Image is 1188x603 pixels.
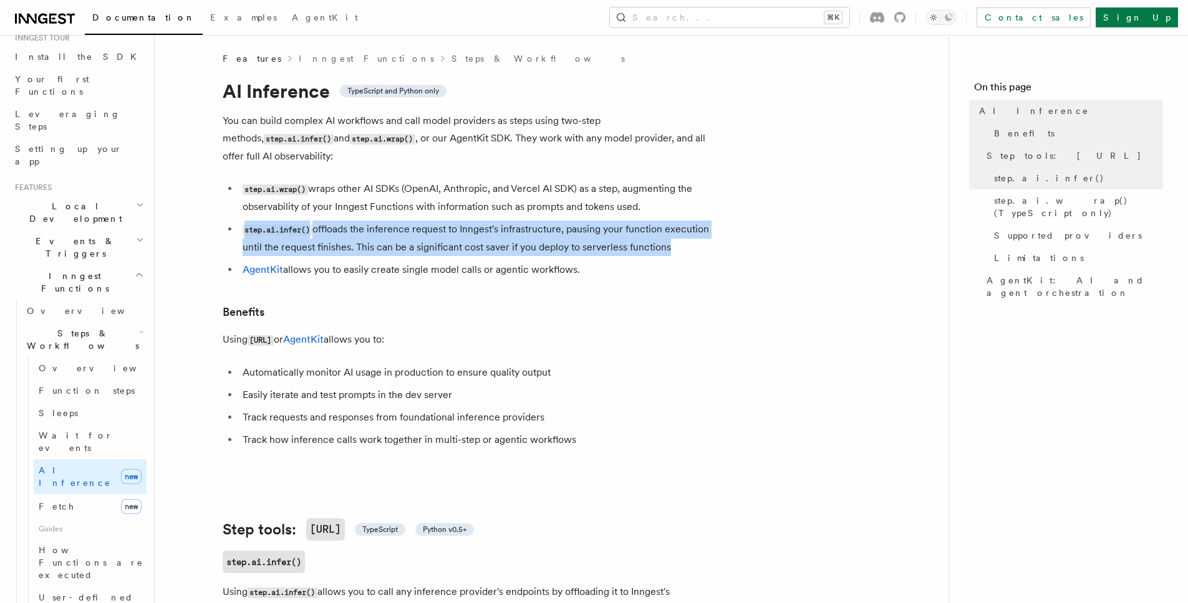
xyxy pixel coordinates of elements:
span: How Functions are executed [39,545,143,580]
a: AI Inference [974,100,1163,122]
code: step.ai.wrap() [350,134,415,145]
button: Steps & Workflows [22,322,147,357]
span: Function steps [39,386,135,396]
span: Steps & Workflows [22,327,139,352]
span: Fetch [39,501,75,511]
a: AgentKit [283,333,324,345]
li: Track how inference calls work together in multi-step or agentic workflows [239,431,722,449]
span: Inngest tour [10,33,70,43]
a: step.ai.infer() [989,167,1163,189]
kbd: ⌘K [824,11,842,24]
span: AgentKit [292,12,358,22]
a: step.ai.infer() [223,551,305,573]
span: Setting up your app [15,144,122,166]
span: Features [10,183,52,192]
span: new [121,499,142,514]
li: Easily iterate and test prompts in the dev server [239,386,722,404]
a: Benefits [223,303,264,321]
span: Events & Triggers [10,235,136,260]
span: step.ai.wrap() (TypeScript only) [994,194,1163,219]
p: You can build complex AI workflows and call model providers as steps using two-step methods, and ... [223,112,722,165]
span: AI Inference [979,105,1089,117]
span: Leveraging Steps [15,109,120,131]
code: step.ai.infer() [248,587,317,598]
span: AgentKit: AI and agent orchestration [987,274,1163,299]
span: Wait for events [39,430,113,453]
a: Limitations [989,247,1163,269]
a: Sign Up [1096,7,1178,27]
li: Automatically monitor AI usage in production to ensure quality output [239,364,722,381]
a: Install the SDK [10,45,147,68]
h4: On this page [974,80,1163,100]
li: wraps other AI SDKs (OpenAI, Anthropic, and Vercel AI SDK) as a step, augmenting the observabilit... [239,180,722,216]
span: Supported providers [994,229,1142,242]
a: Documentation [85,4,203,35]
a: Overview [22,300,147,322]
span: Local Development [10,200,136,225]
span: Documentation [92,12,195,22]
span: Overview [39,363,167,373]
a: Inngest Functions [299,52,434,65]
a: AgentKit: AI and agent orchestration [982,269,1163,304]
span: Step tools: [URL] [987,150,1142,162]
button: Inngest Functions [10,265,147,300]
a: Examples [203,4,284,34]
span: Limitations [994,252,1084,264]
a: Benefits [989,122,1163,145]
a: Overview [34,357,147,379]
span: Install the SDK [15,52,144,62]
a: Your first Functions [10,68,147,103]
p: Using or allows you to: [223,331,722,349]
button: Toggle dark mode [926,10,956,25]
code: step.ai.wrap() [243,184,308,195]
code: [URL] [248,335,274,346]
a: Supported providers [989,224,1163,247]
span: Features [223,52,281,65]
span: Benefits [994,127,1055,140]
span: Sleeps [39,408,78,418]
span: Python v0.5+ [423,525,466,534]
code: step.ai.infer() [264,134,334,145]
li: offloads the inference request to Inngest's infrastructure, pausing your function execution until... [239,221,722,256]
span: Overview [27,306,155,316]
a: Contact sales [977,7,1091,27]
span: Examples [210,12,277,22]
button: Local Development [10,195,147,230]
span: Guides [34,519,147,539]
h1: AI Inference [223,80,722,102]
a: AI Inferencenew [34,459,147,494]
li: Track requests and responses from foundational inference providers [239,409,722,426]
span: TypeScript [362,525,398,534]
span: step.ai.infer() [994,172,1104,184]
a: Step tools: [URL] [982,145,1163,167]
a: AgentKit [284,4,365,34]
a: Fetchnew [34,494,147,519]
a: AgentKit [243,264,283,275]
a: Leveraging Steps [10,103,147,138]
span: TypeScript and Python only [347,86,439,96]
a: Function steps [34,379,147,402]
code: step.ai.infer() [243,225,312,235]
a: step.ai.wrap() (TypeScript only) [989,189,1163,224]
span: Your first Functions [15,74,89,97]
a: Step tools:[URL] TypeScript Python v0.5+ [223,518,474,541]
a: Steps & Workflows [452,52,625,65]
a: Setting up your app [10,138,147,173]
code: [URL] [306,518,345,541]
span: Inngest Functions [10,270,135,295]
button: Events & Triggers [10,230,147,265]
span: AI Inference [39,465,111,488]
span: new [121,469,142,484]
a: Wait for events [34,424,147,459]
li: allows you to easily create single model calls or agentic workflows. [239,261,722,278]
a: How Functions are executed [34,539,147,586]
button: Search...⌘K [610,7,849,27]
a: Sleeps [34,402,147,424]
